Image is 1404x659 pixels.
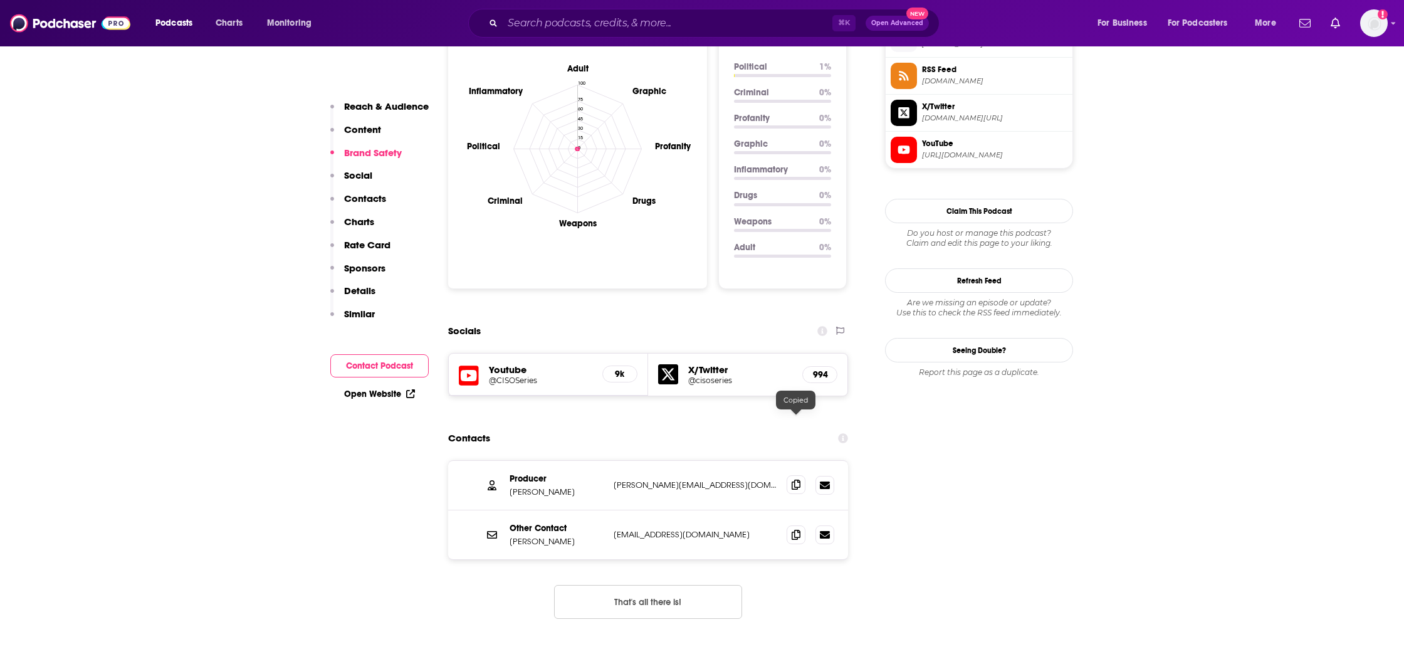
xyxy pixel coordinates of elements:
[819,61,831,72] p: 1 %
[688,376,792,385] a: @cisoseries
[776,391,815,409] div: Copied
[344,285,375,297] p: Details
[489,376,592,385] a: @CISOSeries
[922,64,1067,75] span: RSS Feed
[330,239,390,262] button: Rate Card
[344,389,415,399] a: Open Website
[819,242,831,253] p: 0 %
[1089,13,1163,33] button: open menu
[922,76,1067,86] span: davidspark.libsyn.com
[344,239,390,251] p: Rate Card
[819,139,831,149] p: 0 %
[488,196,523,206] text: Criminal
[330,285,375,308] button: Details
[885,199,1073,223] button: Claim This Podcast
[734,139,809,149] p: Graphic
[922,101,1067,112] span: X/Twitter
[578,115,583,121] tspan: 45
[885,228,1073,238] span: Do you host or manage this podcast?
[330,100,429,124] button: Reach & Audience
[819,190,831,201] p: 0 %
[344,308,375,320] p: Similar
[510,523,604,534] p: Other Contact
[330,147,402,170] button: Brand Safety
[613,369,627,379] h5: 9k
[922,113,1067,123] span: twitter.com/cisoseries
[1255,14,1276,32] span: More
[344,216,374,228] p: Charts
[734,113,809,124] p: Profanity
[891,137,1067,163] a: YouTube[URL][DOMAIN_NAME]
[467,140,500,151] text: Political
[734,164,809,175] p: Inflammatory
[344,124,381,135] p: Content
[614,480,777,490] p: [PERSON_NAME][EMAIL_ADDRESS][DOMAIN_NAME]
[885,298,1073,318] div: Are we missing an episode or update? Use this to check the RSS feed immediately.
[885,338,1073,362] a: Seeing Double?
[554,585,742,619] button: Nothing here.
[344,147,402,159] p: Brand Safety
[819,216,831,227] p: 0 %
[1168,14,1228,32] span: For Podcasters
[1246,13,1292,33] button: open menu
[489,364,592,376] h5: Youtube
[510,487,604,497] p: [PERSON_NAME]
[578,96,583,102] tspan: 75
[885,268,1073,293] button: Refresh Feed
[469,85,523,96] text: Inflammatory
[510,473,604,484] p: Producer
[734,61,809,72] p: Political
[344,100,429,112] p: Reach & Audience
[155,14,192,32] span: Podcasts
[330,124,381,147] button: Content
[871,20,923,26] span: Open Advanced
[891,100,1067,126] a: X/Twitter[DOMAIN_NAME][URL]
[1360,9,1388,37] span: Logged in as thomaskoenig
[510,536,604,547] p: [PERSON_NAME]
[559,218,597,229] text: Weapons
[344,192,386,204] p: Contacts
[10,11,130,35] img: Podchaser - Follow, Share and Rate Podcasts
[819,164,831,175] p: 0 %
[216,14,243,32] span: Charts
[207,13,250,33] a: Charts
[819,87,831,98] p: 0 %
[885,228,1073,248] div: Claim and edit this page to your liking.
[267,14,312,32] span: Monitoring
[578,144,580,150] tspan: 0
[866,16,929,31] button: Open AdvancedNew
[330,169,372,192] button: Social
[578,106,583,112] tspan: 60
[885,367,1073,377] div: Report this page as a duplicate.
[480,9,951,38] div: Search podcasts, credits, & more...
[891,63,1067,89] a: RSS Feed[DOMAIN_NAME]
[448,426,490,450] h2: Contacts
[922,150,1067,160] span: https://www.youtube.com/@CISOSeries
[655,140,691,151] text: Profanity
[734,216,809,227] p: Weapons
[503,13,832,33] input: Search podcasts, credits, & more...
[344,262,385,274] p: Sponsors
[813,369,827,380] h5: 994
[832,15,856,31] span: ⌘ K
[1360,9,1388,37] button: Show profile menu
[330,192,386,216] button: Contacts
[578,125,583,130] tspan: 30
[1160,13,1246,33] button: open menu
[632,196,656,206] text: Drugs
[448,319,481,343] h2: Socials
[1360,9,1388,37] img: User Profile
[614,529,777,540] p: [EMAIL_ADDRESS][DOMAIN_NAME]
[147,13,209,33] button: open menu
[567,63,589,73] text: Adult
[578,135,583,140] tspan: 15
[330,216,374,239] button: Charts
[1294,13,1316,34] a: Show notifications dropdown
[632,85,666,96] text: Graphic
[734,242,809,253] p: Adult
[330,262,385,285] button: Sponsors
[1378,9,1388,19] svg: Add a profile image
